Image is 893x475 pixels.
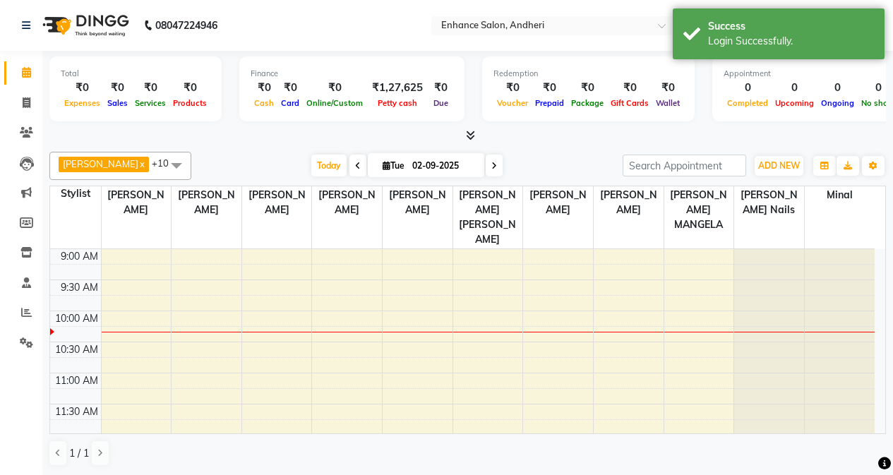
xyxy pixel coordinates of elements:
[58,280,101,295] div: 9:30 AM
[366,80,428,96] div: ₹1,27,625
[755,156,803,176] button: ADD NEW
[104,80,131,96] div: ₹0
[532,98,568,108] span: Prepaid
[493,80,532,96] div: ₹0
[277,98,303,108] span: Card
[242,186,312,219] span: [PERSON_NAME]
[277,80,303,96] div: ₹0
[607,98,652,108] span: Gift Cards
[172,186,241,219] span: [PERSON_NAME]
[758,160,800,171] span: ADD NEW
[36,6,133,45] img: logo
[61,68,210,80] div: Total
[607,80,652,96] div: ₹0
[52,311,101,326] div: 10:00 AM
[817,98,858,108] span: Ongoing
[102,186,172,219] span: [PERSON_NAME]
[724,98,772,108] span: Completed
[772,80,817,96] div: 0
[708,34,874,49] div: Login Successfully.
[408,155,479,176] input: 2025-09-02
[169,98,210,108] span: Products
[805,186,875,204] span: Minal
[734,186,804,219] span: [PERSON_NAME] nails
[568,98,607,108] span: Package
[61,80,104,96] div: ₹0
[152,157,179,169] span: +10
[251,68,453,80] div: Finance
[58,249,101,264] div: 9:00 AM
[155,6,217,45] b: 08047224946
[772,98,817,108] span: Upcoming
[493,98,532,108] span: Voucher
[708,19,874,34] div: Success
[52,342,101,357] div: 10:30 AM
[311,155,347,176] span: Today
[664,186,734,234] span: [PERSON_NAME] MANGELA
[374,98,421,108] span: Petty cash
[69,446,89,461] span: 1 / 1
[623,155,746,176] input: Search Appointment
[251,98,277,108] span: Cash
[61,98,104,108] span: Expenses
[63,158,138,169] span: [PERSON_NAME]
[568,80,607,96] div: ₹0
[724,80,772,96] div: 0
[523,186,593,219] span: [PERSON_NAME]
[251,80,277,96] div: ₹0
[379,160,408,171] span: Tue
[312,186,382,219] span: [PERSON_NAME]
[303,80,366,96] div: ₹0
[104,98,131,108] span: Sales
[453,186,523,248] span: [PERSON_NAME] [PERSON_NAME]
[817,80,858,96] div: 0
[50,186,101,201] div: Stylist
[652,98,683,108] span: Wallet
[52,373,101,388] div: 11:00 AM
[652,80,683,96] div: ₹0
[303,98,366,108] span: Online/Custom
[131,98,169,108] span: Services
[131,80,169,96] div: ₹0
[169,80,210,96] div: ₹0
[594,186,664,219] span: [PERSON_NAME]
[383,186,453,219] span: [PERSON_NAME]
[532,80,568,96] div: ₹0
[52,404,101,419] div: 11:30 AM
[430,98,452,108] span: Due
[428,80,453,96] div: ₹0
[493,68,683,80] div: Redemption
[138,158,145,169] a: x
